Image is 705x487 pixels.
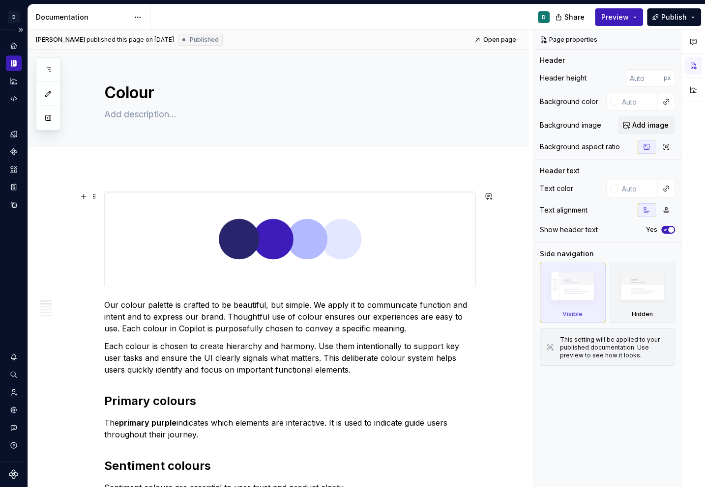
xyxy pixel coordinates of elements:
[119,418,176,428] strong: primary purple
[632,310,653,318] div: Hidden
[632,120,669,130] span: Add image
[540,249,594,259] div: Side navigation
[6,402,22,418] a: Settings
[618,116,675,134] button: Add image
[661,12,687,22] span: Publish
[36,36,85,44] span: [PERSON_NAME]
[610,263,676,323] div: Hidden
[190,36,219,44] span: Published
[104,394,196,408] strong: Primary colours
[540,166,580,176] div: Header text
[6,367,22,382] button: Search ⌘K
[540,263,606,323] div: Visible
[6,55,22,71] a: Documentation
[87,36,174,44] div: published this page on [DATE]
[540,184,573,193] div: Text color
[104,417,476,440] p: The indicates which elements are interactive. It is used to indicate guide users throughout their...
[104,299,476,334] p: Our colour palette is crafted to be beautiful, but simple. We apply it to communicate function an...
[9,469,19,479] svg: Supernova Logo
[6,126,22,142] a: Design tokens
[647,8,701,26] button: Publish
[646,226,657,234] label: Yes
[483,36,516,44] span: Open page
[14,23,28,37] button: Expand sidebar
[626,69,664,87] input: Auto
[618,180,658,197] input: Auto
[102,81,474,105] textarea: Colour
[540,73,587,83] div: Header height
[562,310,583,318] div: Visible
[601,12,629,22] span: Preview
[6,384,22,400] a: Invite team
[540,225,598,235] div: Show header text
[540,97,598,107] div: Background color
[560,336,669,359] div: This setting will be applied to your published documentation. Use preview to see how it looks.
[664,74,671,82] p: px
[550,8,591,26] button: Share
[564,12,585,22] span: Share
[6,349,22,365] button: Notifications
[6,162,22,177] a: Assets
[6,38,22,54] a: Home
[6,91,22,107] a: Code automation
[540,120,601,130] div: Background image
[8,11,20,23] div: D
[618,93,658,110] input: Auto
[6,179,22,195] a: Storybook stories
[104,340,476,376] p: Each colour is chosen to create hierarchy and harmony. Use them intentionally to support key user...
[6,197,22,213] a: Data sources
[540,55,565,65] div: Header
[540,205,587,215] div: Text alignment
[105,192,475,287] img: ff217909-01af-4c32-80cb-a7a882d43f3a.jpg
[6,420,22,435] button: Contact support
[540,142,620,152] div: Background aspect ratio
[542,13,546,21] div: D
[6,144,22,160] a: Components
[6,73,22,89] a: Analytics
[595,8,643,26] button: Preview
[104,458,476,474] h2: Sentiment colours
[2,6,26,27] button: D
[471,33,521,47] a: Open page
[36,12,129,22] div: Documentation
